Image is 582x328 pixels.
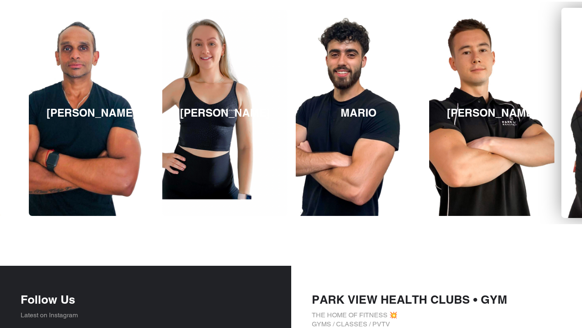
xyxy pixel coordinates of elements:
[21,293,271,307] h4: Follow Us
[21,311,271,320] p: Latest on Instagram
[341,106,376,119] h3: MARIO
[47,106,136,119] h3: [PERSON_NAME]
[310,251,351,259] b: START NOW
[429,10,554,216] a: [PERSON_NAME]
[162,10,287,216] a: [PERSON_NAME]
[1,246,581,265] a: 14 day free trial to PVTV -START NOW
[180,106,270,119] h3: [PERSON_NAME]
[296,10,421,216] a: MARIO
[447,106,537,119] h3: [PERSON_NAME]
[312,293,562,307] h4: PARK VIEW HEALTH CLUBS • GYM
[1,246,581,265] p: 14 day free trial to PVTV -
